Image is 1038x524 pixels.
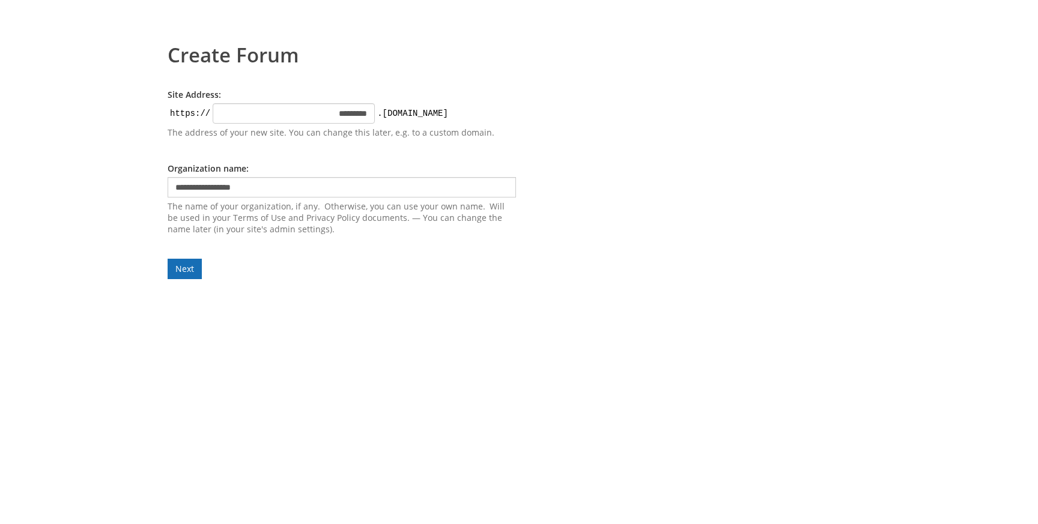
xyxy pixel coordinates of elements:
button: Next [168,259,202,279]
h1: Create Forum [168,36,870,65]
label: Site Address: [168,89,221,100]
kbd: https:// [168,107,213,119]
p: The address of your new site. You can change this later, e.g. to a custom domain. [168,127,516,139]
kbd: .[DOMAIN_NAME] [375,107,451,119]
span: The name of your organization, if any. Otherwise, you can use your own name. Will be used in your... [168,200,516,235]
label: Organization name: [168,163,249,174]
